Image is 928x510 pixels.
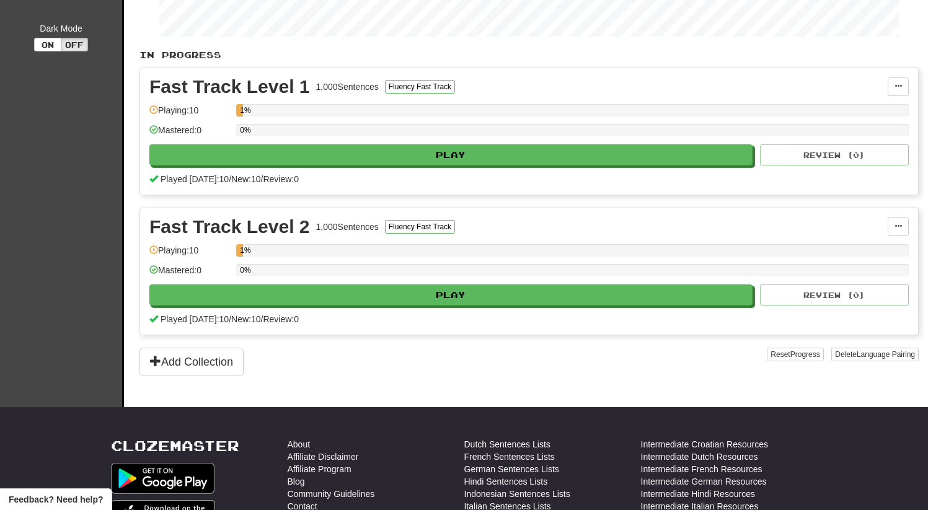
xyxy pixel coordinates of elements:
img: Get it on Google Play [111,463,215,494]
a: Clozemaster [111,438,239,454]
div: Mastered: 0 [149,124,230,144]
div: 1,000 Sentences [316,81,379,93]
button: DeleteLanguage Pairing [831,348,919,361]
div: Fast Track Level 2 [149,218,310,236]
span: Review: 0 [263,174,299,184]
button: Review (0) [760,284,909,306]
span: Progress [790,350,820,359]
span: New: 10 [231,174,260,184]
button: Play [149,284,753,306]
a: Community Guidelines [288,488,375,500]
a: Dutch Sentences Lists [464,438,550,451]
span: Played [DATE]: 10 [161,314,229,324]
a: Intermediate French Resources [641,463,762,475]
button: Fluency Fast Track [385,80,455,94]
span: / [229,314,231,324]
a: Intermediate Dutch Resources [641,451,758,463]
span: / [261,174,263,184]
a: Affiliate Disclaimer [288,451,359,463]
button: Fluency Fast Track [385,220,455,234]
span: Open feedback widget [9,493,103,506]
div: Playing: 10 [149,244,230,265]
button: ResetProgress [767,348,823,361]
a: Intermediate Hindi Resources [641,488,755,500]
div: 1% [240,104,243,117]
button: On [34,38,61,51]
button: Review (0) [760,144,909,165]
button: Add Collection [139,348,244,376]
a: About [288,438,311,451]
p: In Progress [139,49,919,61]
span: Review: 0 [263,314,299,324]
div: Playing: 10 [149,104,230,125]
a: French Sentences Lists [464,451,555,463]
span: New: 10 [231,314,260,324]
a: Affiliate Program [288,463,351,475]
a: Intermediate German Resources [641,475,767,488]
span: Played [DATE]: 10 [161,174,229,184]
div: 1% [240,244,243,257]
span: / [261,314,263,324]
a: Intermediate Croatian Resources [641,438,768,451]
button: Play [149,144,753,165]
div: Mastered: 0 [149,264,230,284]
a: German Sentences Lists [464,463,559,475]
a: Blog [288,475,305,488]
span: Language Pairing [857,350,915,359]
a: Hindi Sentences Lists [464,475,548,488]
div: 1,000 Sentences [316,221,379,233]
a: Indonesian Sentences Lists [464,488,570,500]
span: / [229,174,231,184]
div: Fast Track Level 1 [149,77,310,96]
div: Dark Mode [9,22,113,35]
button: Off [61,38,88,51]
